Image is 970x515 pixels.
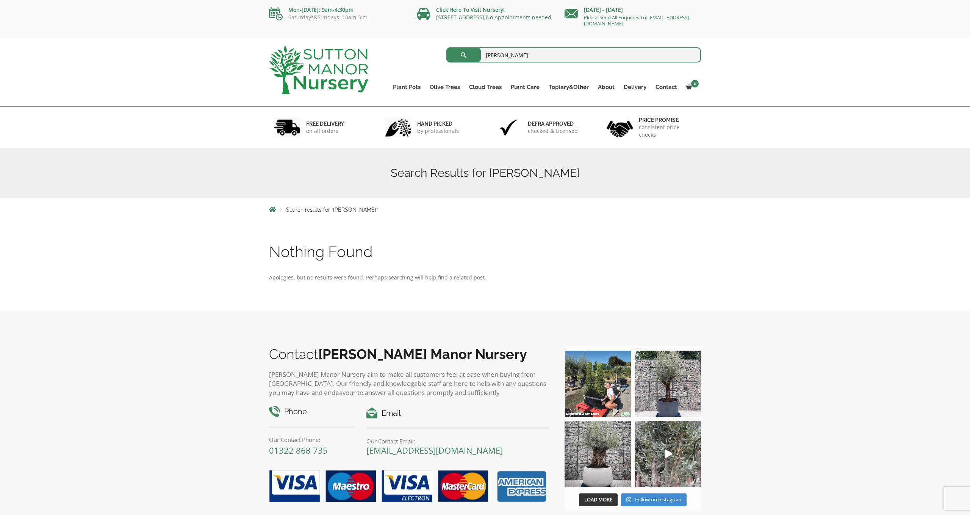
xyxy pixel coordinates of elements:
p: [PERSON_NAME] Manor Nursery aim to make all customers feel at ease when buying from [GEOGRAPHIC_D... [269,370,549,397]
svg: Play [665,449,672,458]
img: 3.jpg [496,118,522,137]
p: Apologies, but no results were found. Perhaps searching will help find a related post. [269,273,701,282]
a: Olive Trees [425,82,465,92]
a: Cloud Trees [465,82,506,92]
img: 1.jpg [274,118,300,137]
h1: Search Results for [PERSON_NAME] [269,166,701,180]
p: checked & Licensed [528,127,578,135]
a: Plant Pots [388,82,425,92]
p: [DATE] - [DATE] [565,5,701,14]
img: logo [269,45,368,94]
a: Delivery [619,82,651,92]
h6: Price promise [639,117,696,123]
img: Our elegant & picturesque Angustifolia Cones are an exquisite addition to your Bay Tree collectio... [565,351,631,417]
a: [EMAIL_ADDRESS][DOMAIN_NAME] [366,445,503,456]
b: [PERSON_NAME] Manor Nursery [318,346,527,362]
img: A beautiful multi-stem Spanish Olive tree potted in our luxurious fibre clay pots 😍😍 [635,351,701,417]
a: [STREET_ADDRESS] No Appointments needed [436,14,551,21]
span: Search results for “[PERSON_NAME]” [286,207,378,213]
button: Load More [579,493,618,506]
input: Search... [446,47,701,62]
a: Topiary&Other [544,82,593,92]
a: Click Here To Visit Nursery! [436,6,505,13]
a: Play [635,421,701,487]
h4: Phone [269,406,355,418]
p: Mon-[DATE]: 9am-4:30pm [269,5,405,14]
p: Our Contact Phone: [269,435,355,444]
svg: Instagram [626,497,631,503]
a: Plant Care [506,82,544,92]
h6: hand picked [417,120,459,127]
a: Instagram Follow on Instagram [621,493,687,506]
h4: Email [366,407,549,419]
a: Contact [651,82,682,92]
p: Saturdays&Sundays: 10am-3:m [269,14,405,20]
p: by professionals [417,127,459,135]
h1: Nothing Found [269,244,701,260]
img: 4.jpg [607,116,633,139]
p: Our Contact Email: [366,437,549,446]
nav: Breadcrumbs [269,206,701,212]
h6: Defra approved [528,120,578,127]
h6: FREE DELIVERY [306,120,344,127]
img: payment-options.png [263,466,549,507]
a: Please Send All Enquiries To: [EMAIL_ADDRESS][DOMAIN_NAME] [584,14,689,27]
h2: Contact [269,346,549,362]
span: Follow on Instagram [635,496,681,503]
img: New arrivals Monday morning of beautiful olive trees 🤩🤩 The weather is beautiful this summer, gre... [635,421,701,487]
span: 0 [691,80,699,87]
img: Check out this beauty we potted at our nursery today ❤️‍🔥 A huge, ancient gnarled Olive tree plan... [565,421,631,487]
a: 01322 868 735 [269,445,328,456]
img: 2.jpg [385,118,411,137]
span: Load More [584,496,612,503]
a: About [593,82,619,92]
p: consistent price checks [639,123,696,139]
p: on all orders [306,127,344,135]
a: 0 [682,82,701,92]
